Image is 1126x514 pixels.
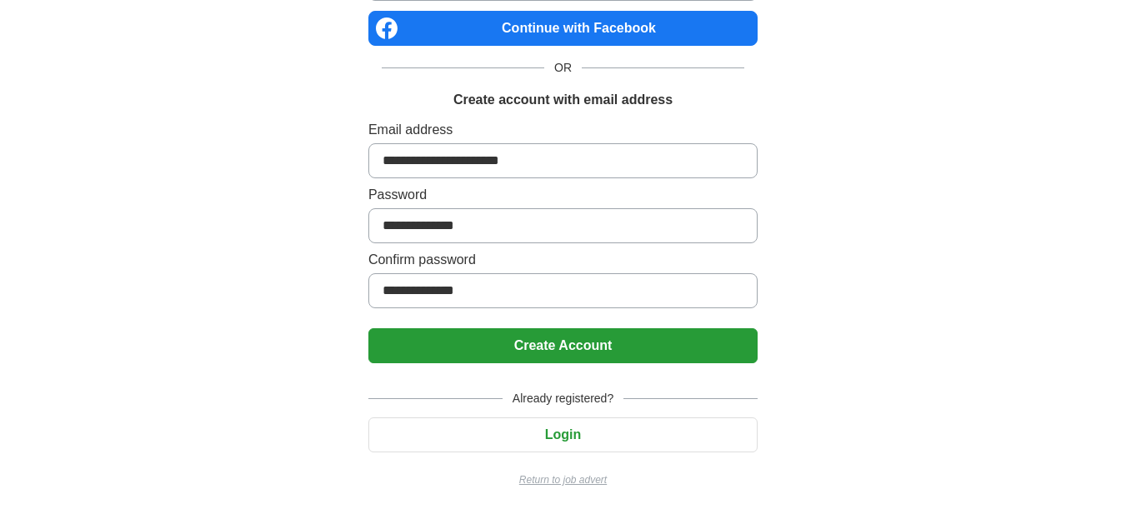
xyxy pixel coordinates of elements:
button: Login [368,417,758,452]
button: Create Account [368,328,758,363]
label: Email address [368,120,758,140]
span: Already registered? [503,390,623,407]
label: Password [368,185,758,205]
span: OR [544,59,582,77]
a: Login [368,427,758,442]
a: Return to job advert [368,472,758,487]
h1: Create account with email address [453,90,673,110]
a: Continue with Facebook [368,11,758,46]
label: Confirm password [368,250,758,270]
